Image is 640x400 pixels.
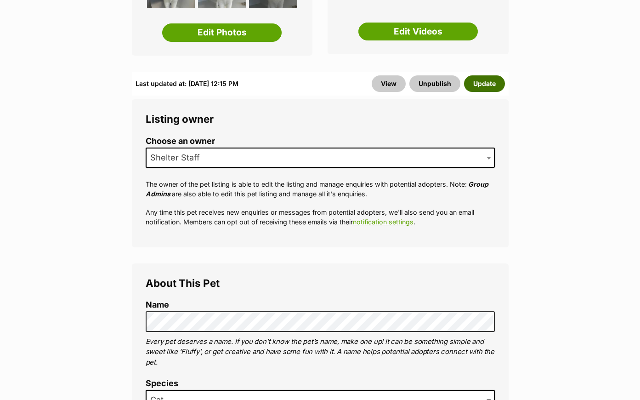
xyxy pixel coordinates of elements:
[146,277,220,289] span: About This Pet
[409,75,460,92] button: Unpublish
[146,180,488,198] em: Group Admins
[146,300,495,310] label: Name
[146,113,214,125] span: Listing owner
[136,75,238,92] div: Last updated at: [DATE] 12:15 PM
[146,179,495,199] p: The owner of the pet listing is able to edit the listing and manage enquiries with potential adop...
[146,207,495,227] p: Any time this pet receives new enquiries or messages from potential adopters, we'll also send you...
[146,148,495,168] span: Shelter Staff
[146,379,495,389] label: Species
[162,23,282,42] a: Edit Photos
[147,151,209,164] span: Shelter Staff
[146,337,495,368] p: Every pet deserves a name. If you don’t know the pet’s name, make one up! It can be something sim...
[358,23,478,41] a: Edit Videos
[372,75,406,92] a: View
[353,218,413,226] a: notification settings
[146,137,495,146] label: Choose an owner
[464,75,505,92] button: Update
